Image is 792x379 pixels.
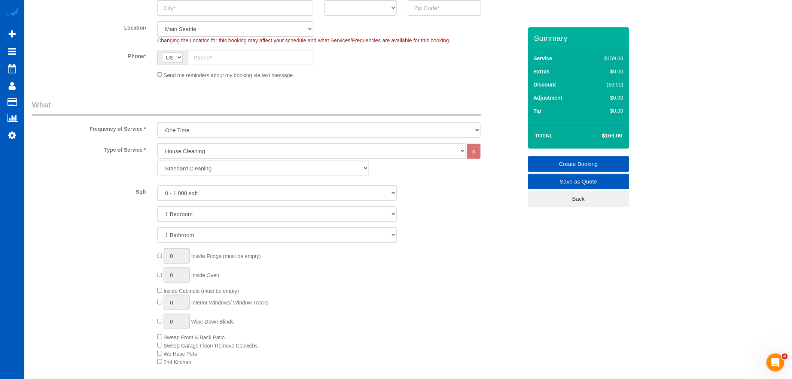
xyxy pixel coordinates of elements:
input: Phone* [187,50,313,65]
div: ($0.00) [589,81,624,88]
label: Discount [534,81,556,88]
input: Zip Code* [408,0,480,16]
span: 4 [782,354,788,360]
span: 2nd Kitchen [164,359,191,365]
div: $159.00 [589,55,624,62]
span: Inside Cabinets (must be empty) [164,288,239,294]
a: Back [528,191,629,207]
span: Interior Windows/ Window Tracks [191,300,269,306]
span: Wipe Down Blinds [191,319,234,325]
span: Sweep Garage Floor/ Remove Cobwebs [164,343,258,349]
a: Create Booking [528,156,629,172]
div: $0.00 [589,94,624,101]
a: Save as Quote [528,174,629,189]
h3: Summary [534,34,625,42]
label: Tip [534,107,542,115]
span: Inside Oven [191,272,219,278]
label: Sqft [26,185,152,195]
label: Adjustment [534,94,563,101]
label: Extras [534,68,550,75]
input: City* [157,0,313,16]
span: Send me reminders about my booking via text message [164,72,293,78]
div: $0.00 [589,107,624,115]
strong: Total [535,132,553,139]
span: Inside Fridge (must be empty) [191,253,261,259]
span: Sweep Front & Back Patio [164,334,225,340]
iframe: Intercom live chat [767,354,785,372]
span: We Have Pets [164,351,197,357]
span: Changing the Location for this booking may affect your schedule and what Services/Frequencies are... [157,37,450,43]
label: Location [26,21,152,31]
label: Phone* [26,50,152,60]
h4: $159.00 [579,133,622,139]
label: Frequency of Service * [26,122,152,133]
label: Service [534,55,552,62]
div: $0.00 [589,68,624,75]
label: Type of Service * [26,143,152,154]
legend: What [32,99,481,116]
img: Automaid Logo [4,7,19,18]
